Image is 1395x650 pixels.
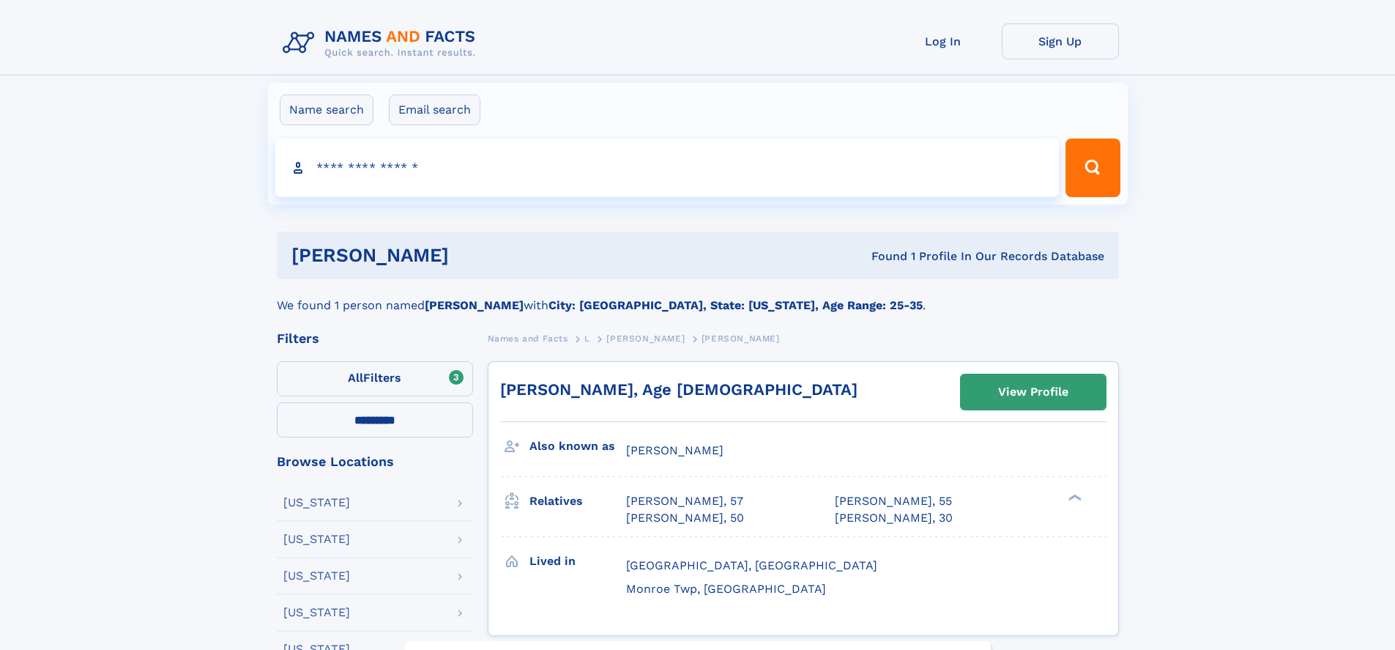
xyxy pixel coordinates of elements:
[626,582,826,596] span: Monroe Twp, [GEOGRAPHIC_DATA]
[277,361,473,396] label: Filters
[277,455,473,468] div: Browse Locations
[277,23,488,63] img: Logo Names and Facts
[348,371,363,385] span: All
[283,570,350,582] div: [US_STATE]
[584,333,590,344] span: L
[1002,23,1119,59] a: Sign Up
[1065,493,1082,503] div: ❯
[529,489,626,514] h3: Relatives
[275,139,1060,197] input: search input
[283,607,350,618] div: [US_STATE]
[283,533,350,545] div: [US_STATE]
[606,329,685,347] a: [PERSON_NAME]
[660,248,1104,265] div: Found 1 Profile In Our Records Database
[488,329,568,347] a: Names and Facts
[998,375,1068,409] div: View Profile
[277,332,473,345] div: Filters
[835,493,952,509] a: [PERSON_NAME], 55
[961,374,1106,410] a: View Profile
[626,558,877,572] span: [GEOGRAPHIC_DATA], [GEOGRAPHIC_DATA]
[702,333,780,344] span: [PERSON_NAME]
[283,497,350,509] div: [US_STATE]
[548,298,923,312] b: City: [GEOGRAPHIC_DATA], State: [US_STATE], Age Range: 25-35
[500,380,858,399] a: [PERSON_NAME], Age [DEMOGRAPHIC_DATA]
[1065,139,1120,197] button: Search Button
[835,510,953,526] a: [PERSON_NAME], 30
[425,298,524,312] b: [PERSON_NAME]
[291,246,661,265] h1: [PERSON_NAME]
[606,333,685,344] span: [PERSON_NAME]
[626,510,744,526] a: [PERSON_NAME], 50
[885,23,1002,59] a: Log In
[277,279,1119,314] div: We found 1 person named with .
[529,434,626,459] h3: Also known as
[389,95,480,125] label: Email search
[626,443,723,457] span: [PERSON_NAME]
[529,549,626,574] h3: Lived in
[280,95,373,125] label: Name search
[584,329,590,347] a: L
[626,493,743,509] a: [PERSON_NAME], 57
